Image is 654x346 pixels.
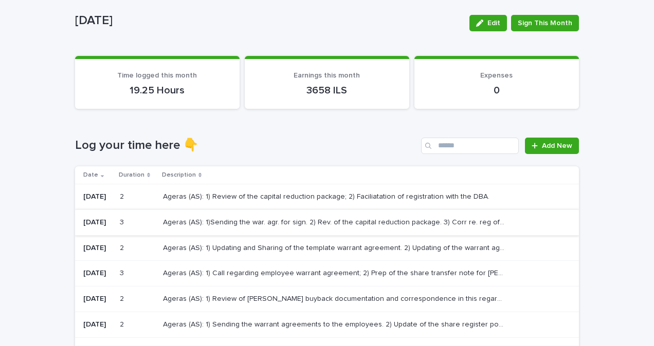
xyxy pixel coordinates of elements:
[120,318,126,329] p: 2
[480,72,513,79] span: Expenses
[83,269,112,278] p: [DATE]
[257,84,397,97] p: 3658 ILS
[120,242,126,253] p: 2
[75,261,579,286] tr: [DATE]33 Ageras (AS): 1) Call regarding employee warrant agreement; 2) Prep of the share transfer...
[163,190,492,201] p: Ageras (AS): 1) Review of the capital reduction package; 2) Faciliatation of registration with th...
[87,84,227,97] p: 19.25 Hours
[117,72,197,79] span: Time logged this month
[75,209,579,235] tr: [DATE]33 Ageras (AS): 1)Sending the war. agr. for sign. 2) Rev. of the capital reduction package....
[120,267,126,278] p: 3
[83,295,112,303] p: [DATE]
[162,169,196,181] p: Description
[83,320,112,329] p: [DATE]
[427,84,567,97] p: 0
[75,286,579,312] tr: [DATE]22 Ageras (AS): 1) Review of [PERSON_NAME] buyback documentation and correspondence in this...
[83,193,112,201] p: [DATE]
[518,18,572,28] span: Sign This Month
[525,138,579,154] a: Add New
[120,216,126,227] p: 3
[120,293,126,303] p: 2
[75,138,417,153] h1: Log your time here 👇
[511,15,579,31] button: Sign This Month
[83,218,112,227] p: [DATE]
[163,216,508,227] p: Ageras (AS): 1)Sending the war. agr. for sign. 2) Rev. of the capital reduction package. 3) Corr ...
[542,142,572,149] span: Add New
[83,169,98,181] p: Date
[75,235,579,261] tr: [DATE]22 Ageras (AS): 1) Updating and Sharing of the template warrant agreement. 2) Updating of t...
[163,318,508,329] p: Ageras (AS): 1) Sending the warrant agreements to the employees. 2) Update of the share register ...
[119,169,144,181] p: Duration
[294,72,360,79] span: Earnings this month
[163,293,508,303] p: Ageras (AS): 1) Review of Ariel buyback documentation and correspondence in this regard. 2) Facil...
[421,138,519,154] input: Search
[487,20,500,27] span: Edit
[163,242,508,253] p: Ageras (AS): 1) Updating and Sharing of the template warrant agreement. 2) Updating of the warran...
[83,244,112,253] p: [DATE]
[75,312,579,337] tr: [DATE]22 Ageras (AS): 1) Sending the warrant agreements to the employees. 2) Update of the share ...
[75,184,579,209] tr: [DATE]22 Ageras (AS): 1) Review of the capital reduction package; 2) Faciliatation of registratio...
[469,15,507,31] button: Edit
[163,267,508,278] p: Ageras (AS): 1) Call regarding employee warrant agreement; 2) Prep of the share transfer note for...
[120,190,126,201] p: 2
[75,13,461,28] p: [DATE]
